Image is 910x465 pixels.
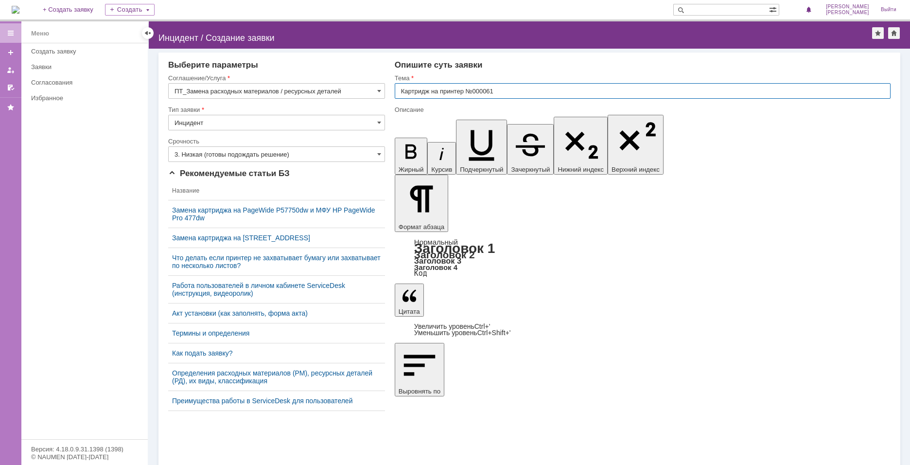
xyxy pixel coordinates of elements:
[31,48,142,55] div: Создать заявку
[612,166,660,173] span: Верхний индекс
[474,322,490,330] span: Ctrl+'
[395,107,889,113] div: Описание
[27,75,146,90] a: Согласования
[395,138,428,175] button: Жирный
[477,329,511,337] span: Ctrl+Shift+'
[3,45,18,60] a: Создать заявку
[12,6,19,14] img: logo
[414,238,458,246] a: Нормальный
[168,181,385,200] th: Название
[395,284,424,317] button: Цитата
[172,282,381,297] a: Работа пользователей в личном кабинете ServiceDesk (инструкция, видеоролик)
[31,446,138,452] div: Версия: 4.18.0.9.31.1398 (1398)
[168,107,383,113] div: Тип заявки
[395,239,891,277] div: Формат абзаца
[168,169,290,178] span: Рекомендуемые статьи БЗ
[3,62,18,78] a: Мои заявки
[395,323,891,336] div: Цитата
[395,343,444,396] button: Выровнять по
[172,397,381,405] a: Преимущества работы в ServiceDesk для пользователей
[172,369,381,385] a: Определения расходных материалов (РМ), ресурсных деталей (РД), их виды, классификация
[414,263,457,271] a: Заголовок 4
[456,120,507,175] button: Подчеркнутый
[507,124,554,175] button: Зачеркнутый
[414,269,427,278] a: Код
[31,28,49,39] div: Меню
[427,142,456,175] button: Курсив
[414,241,495,256] a: Заголовок 1
[105,4,155,16] div: Создать
[608,115,664,175] button: Верхний индекс
[172,254,381,269] a: Что делать если принтер не захватывает бумагу или захватывает по несколько листов?
[414,329,511,337] a: Decrease
[158,33,872,43] div: Инцидент / Создание заявки
[399,388,440,395] span: Выровнять по
[172,234,381,242] a: Замена картриджа на [STREET_ADDRESS]
[168,60,258,70] span: Выберите параметры
[826,10,869,16] span: [PERSON_NAME]
[826,4,869,10] span: [PERSON_NAME]
[31,79,142,86] div: Согласования
[872,27,884,39] div: Добавить в избранное
[769,4,779,14] span: Расширенный поиск
[172,329,381,337] a: Термины и определения
[395,60,483,70] span: Опишите суть заявки
[27,44,146,59] a: Создать заявку
[888,27,900,39] div: Сделать домашней страницей
[31,454,138,460] div: © NAUMEN [DATE]-[DATE]
[3,80,18,95] a: Мои согласования
[168,138,383,144] div: Срочность
[399,166,424,173] span: Жирный
[511,166,550,173] span: Зачеркнутый
[460,166,503,173] span: Подчеркнутый
[431,166,452,173] span: Курсив
[172,349,381,357] a: Как подать заявку?
[414,256,461,265] a: Заголовок 3
[31,63,142,71] div: Заявки
[27,59,146,74] a: Заявки
[31,94,131,102] div: Избранное
[399,223,444,231] span: Формат абзаца
[142,27,154,39] div: Скрыть меню
[399,308,420,315] span: Цитата
[395,175,448,232] button: Формат абзаца
[12,6,19,14] a: Перейти на домашнюю страницу
[172,206,381,222] a: Замена картриджа на PageWide P57750dw и МФУ HP PageWide Pro 477dw
[558,166,604,173] span: Нижний индекс
[414,322,490,330] a: Increase
[172,309,381,317] a: Акт установки (как заполнять, форма акта)
[554,117,608,175] button: Нижний индекс
[395,75,889,81] div: Тема
[414,249,475,260] a: Заголовок 2
[168,75,383,81] div: Соглашение/Услуга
